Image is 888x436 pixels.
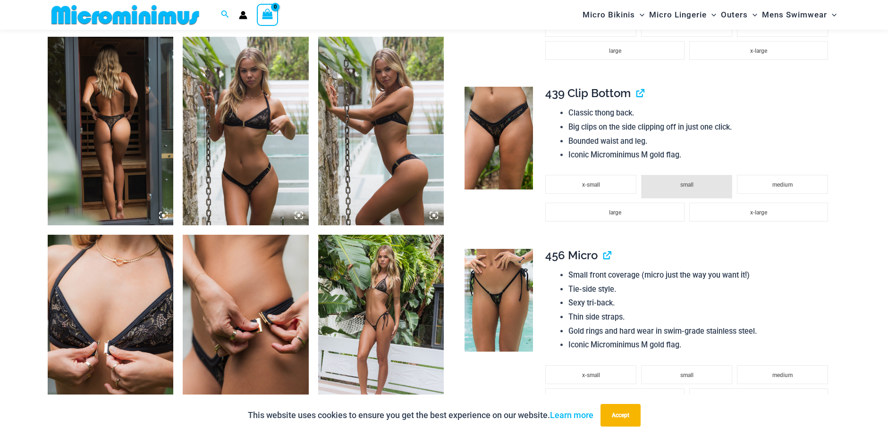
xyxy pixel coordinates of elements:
[737,175,828,194] li: medium
[568,106,833,120] li: Classic thong back.
[689,41,828,60] li: x-large
[221,9,229,21] a: Search icon link
[579,1,841,28] nav: Site Navigation
[719,3,760,27] a: OutersMenu ToggleMenu Toggle
[582,25,600,31] span: x-small
[582,181,600,188] span: x-small
[545,175,636,194] li: x-small
[827,3,837,27] span: Menu Toggle
[680,372,693,378] span: small
[649,3,707,27] span: Micro Lingerie
[748,3,757,27] span: Menu Toggle
[568,296,833,310] li: Sexy tri-back.
[582,372,600,378] span: x-small
[545,86,631,100] span: 439 Clip Bottom
[721,3,748,27] span: Outers
[545,248,598,262] span: 456 Micro
[772,181,793,188] span: medium
[689,203,828,222] li: x-large
[465,87,533,189] img: Highway Robbery Black Gold 439 Clip Bottom
[48,235,174,423] img: Highway Robbery Black Gold 359 Clip Top
[48,4,203,25] img: MM SHOP LOGO FLAT
[239,11,247,19] a: Account icon link
[318,37,444,225] img: Highway Robbery Black Gold 359 Clip Top 439 Clip Bottom
[183,37,309,225] img: Highway Robbery Black Gold 359 Clip Top 439 Clip Bottom
[635,3,644,27] span: Menu Toggle
[750,209,767,216] span: x-large
[545,388,684,407] li: large
[568,120,833,134] li: Big clips on the side clipping off in just one click.
[647,3,719,27] a: Micro LingerieMenu ToggleMenu Toggle
[707,3,716,27] span: Menu Toggle
[689,388,828,407] li: x-large
[680,181,693,188] span: small
[580,3,647,27] a: Micro BikinisMenu ToggleMenu Toggle
[772,372,793,378] span: medium
[568,268,833,282] li: Small front coverage (micro just the way you want it!)
[568,324,833,338] li: Gold rings and hard wear in swim-grade stainless steel.
[568,338,833,352] li: Iconic Microminimus M gold flag.
[568,310,833,324] li: Thin side straps.
[568,148,833,162] li: Iconic Microminimus M gold flag.
[641,175,732,198] li: small
[609,48,621,54] span: large
[545,203,684,222] li: large
[318,235,444,423] img: Highway Robbery Black Gold 305 Tri Top 456 Micro
[750,48,767,54] span: x-large
[772,25,793,31] span: medium
[183,235,309,423] img: Highway Robbery Black Gold 439 Clip Bottom
[48,37,174,225] img: Highway Robbery Black Gold 823 One Piece Monokini
[545,41,684,60] li: large
[609,209,621,216] span: large
[760,3,839,27] a: Mens SwimwearMenu ToggleMenu Toggle
[600,404,641,427] button: Accept
[248,408,593,422] p: This website uses cookies to ensure you get the best experience on our website.
[545,365,636,384] li: x-small
[762,3,827,27] span: Mens Swimwear
[568,282,833,296] li: Tie-side style.
[737,365,828,384] li: medium
[568,134,833,148] li: Bounded waist and leg.
[550,410,593,420] a: Learn more
[583,3,635,27] span: Micro Bikinis
[680,25,693,31] span: small
[257,4,279,25] a: View Shopping Cart, empty
[465,249,533,352] img: Highway Robbery Black Gold 456 Micro
[641,365,732,384] li: small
